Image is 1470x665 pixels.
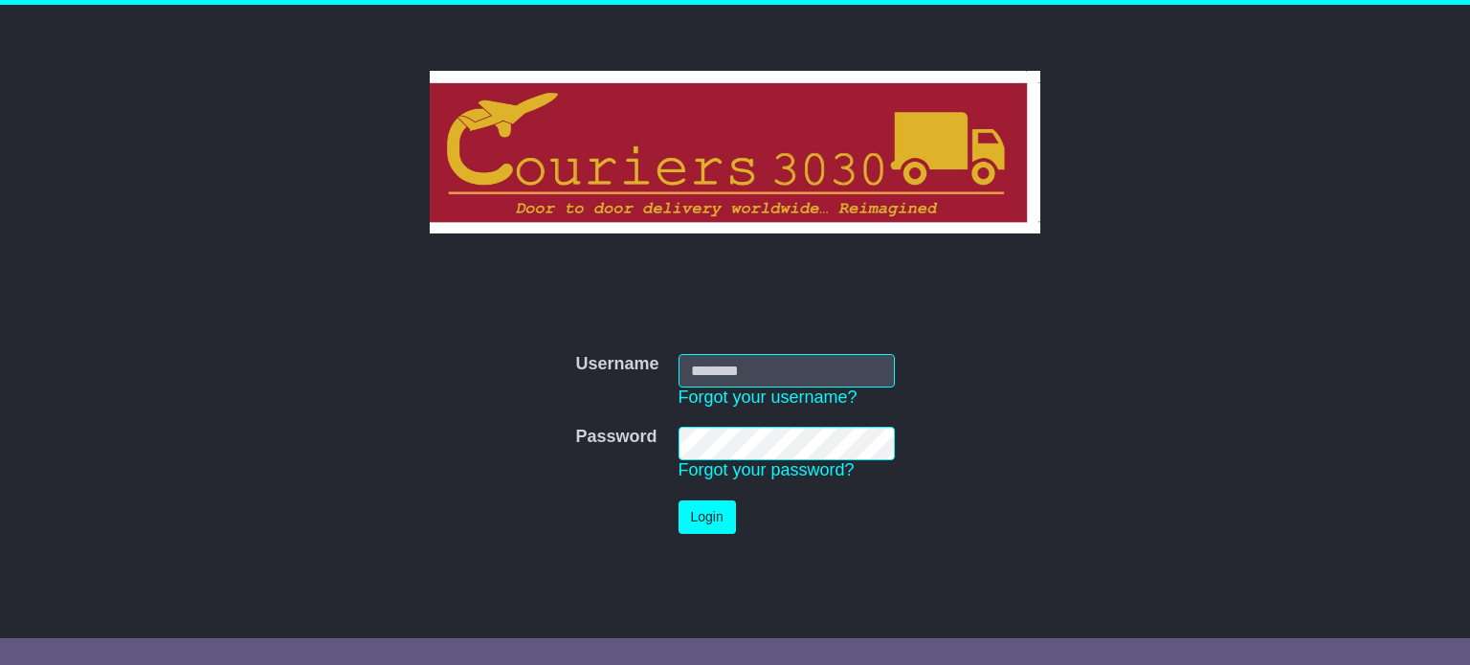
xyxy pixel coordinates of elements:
[679,460,855,479] a: Forgot your password?
[679,500,736,534] button: Login
[575,354,658,375] label: Username
[430,71,1041,233] img: Couriers 3030
[679,388,857,407] a: Forgot your username?
[575,427,657,448] label: Password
